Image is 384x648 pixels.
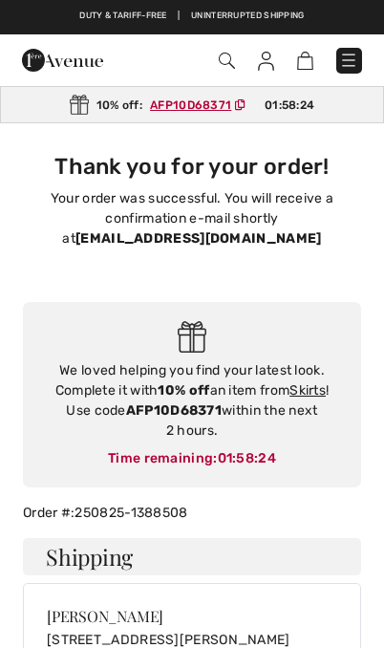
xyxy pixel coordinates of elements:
[34,188,350,248] p: Your order was successful. You will receive a confirmation e-mail shortly at
[158,382,209,399] strong: 10% off
[42,448,342,468] div: Time remaining:
[75,505,187,521] a: 250825-1388508
[289,382,326,399] a: Skirts
[150,98,231,112] ins: AFP10D68371
[22,52,103,68] a: 1ère Avenue
[178,321,207,353] img: Gift.svg
[70,95,89,115] img: Gift.svg
[11,503,373,523] div: Order #:
[34,154,350,181] h3: Thank you for your order!
[297,52,313,70] img: Shopping Bag
[75,230,321,247] strong: [EMAIL_ADDRESS][DOMAIN_NAME]
[22,49,103,72] img: 1ère Avenue
[23,538,361,575] h4: Shipping
[219,53,235,69] img: Search
[47,607,337,625] div: [PERSON_NAME]
[258,52,274,71] img: My Info
[126,402,222,419] strong: AFP10D68371
[339,51,358,70] img: Menu
[265,97,314,114] span: 01:58:24
[218,450,276,466] span: 01:58:24
[42,360,342,441] div: We loved helping you find your latest look. Complete it with an item from ! Use code within the n...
